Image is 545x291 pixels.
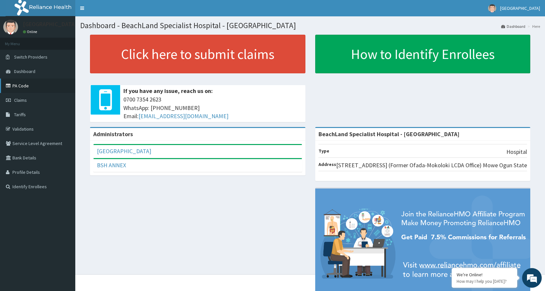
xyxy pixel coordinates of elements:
p: [STREET_ADDRESS] (Former Ofada-Mokoloki LCDA Office) Mowe Ogun State [336,161,527,170]
img: d_794563401_company_1708531726252_794563401 [12,33,27,49]
div: Minimize live chat window [107,3,123,19]
strong: BeachLand Specialist Hospital - [GEOGRAPHIC_DATA] [318,130,460,138]
span: Claims [14,97,27,103]
b: Administrators [93,130,133,138]
span: [GEOGRAPHIC_DATA] [500,5,540,11]
img: User Image [488,4,496,12]
img: User Image [3,20,18,34]
div: Chat with us now [34,37,110,45]
span: Tariffs [14,112,26,118]
a: [GEOGRAPHIC_DATA] [97,147,151,155]
p: How may I help you today? [457,279,512,284]
a: BSH ANNEX [97,161,126,169]
p: [GEOGRAPHIC_DATA] [23,21,77,27]
span: Switch Providers [14,54,47,60]
b: Type [318,148,329,154]
h1: Dashboard - BeachLand Specialist Hospital - [GEOGRAPHIC_DATA] [80,21,540,30]
a: Online [23,29,39,34]
a: Dashboard [501,24,525,29]
span: 0700 7354 2623 WhatsApp: [PHONE_NUMBER] Email: [123,95,302,120]
a: Click here to submit claims [90,35,305,73]
div: We're Online! [457,272,512,278]
textarea: Type your message and hit 'Enter' [3,179,125,202]
b: If you have any issue, reach us on: [123,87,213,95]
a: [EMAIL_ADDRESS][DOMAIN_NAME] [138,112,228,120]
a: How to Identify Enrollees [315,35,531,73]
li: Here [526,24,540,29]
span: We're online! [38,82,90,149]
b: Address [318,161,336,167]
p: Hospital [506,148,527,156]
span: Dashboard [14,68,35,74]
